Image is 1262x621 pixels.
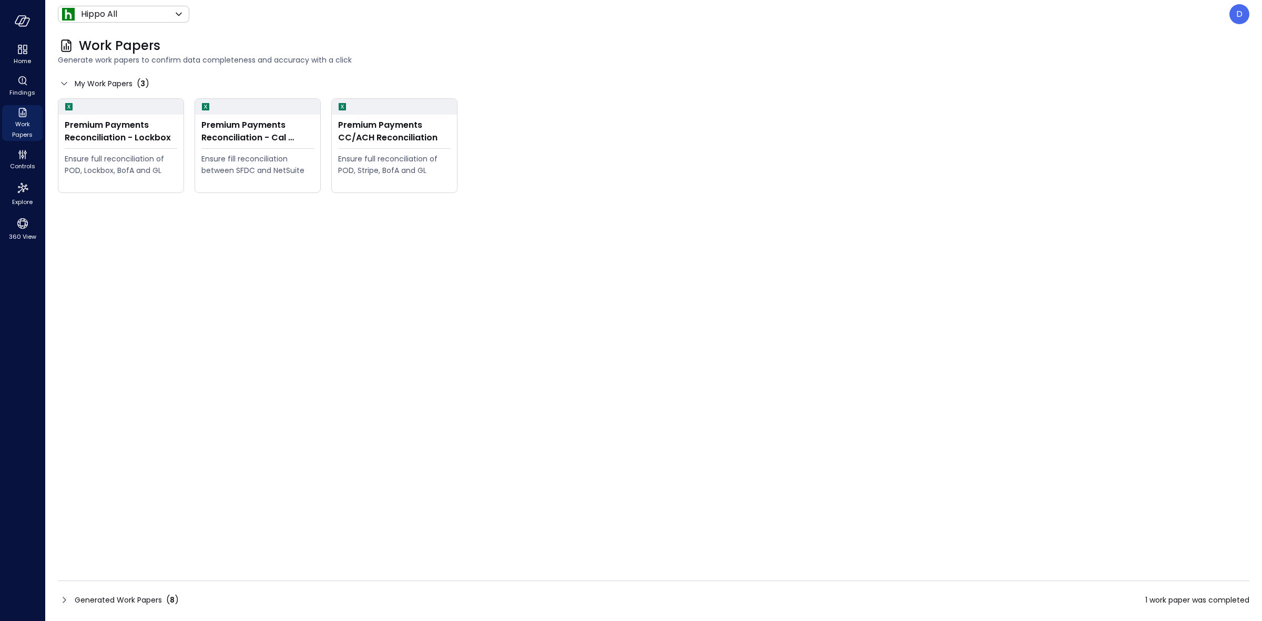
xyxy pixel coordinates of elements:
span: Work Papers [6,119,38,140]
span: 3 [140,78,145,89]
span: Generate work papers to confirm data completeness and accuracy with a click [58,54,1249,66]
div: 360 View [2,215,43,243]
div: ( ) [137,77,149,90]
span: Generated Work Papers [75,594,162,606]
div: Ensure fill reconciliation between SFDC and NetSuite [201,153,314,176]
img: Icon [62,8,75,21]
div: Premium Payments CC/ACH Reconciliation [338,119,451,144]
span: Work Papers [79,37,160,54]
span: 360 View [9,231,36,242]
span: Findings [9,87,35,98]
p: D [1236,8,1243,21]
div: Findings [2,74,43,99]
div: Work Papers [2,105,43,141]
p: Hippo All [81,8,117,21]
span: Controls [10,161,35,171]
div: Dfreeman [1229,4,1249,24]
span: 8 [170,595,175,605]
div: Ensure full reconciliation of POD, Stripe, BofA and GL [338,153,451,176]
span: My Work Papers [75,78,133,89]
span: Explore [12,197,33,207]
div: Premium Payments Reconciliation - Cal Atlantic [201,119,314,144]
div: Home [2,42,43,67]
span: Home [14,56,31,66]
div: Ensure full reconciliation of POD, Lockbox, BofA and GL [65,153,177,176]
span: 1 work paper was completed [1145,594,1249,606]
div: Controls [2,147,43,172]
div: ( ) [166,594,179,606]
div: Explore [2,179,43,208]
div: Premium Payments Reconciliation - Lockbox [65,119,177,144]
